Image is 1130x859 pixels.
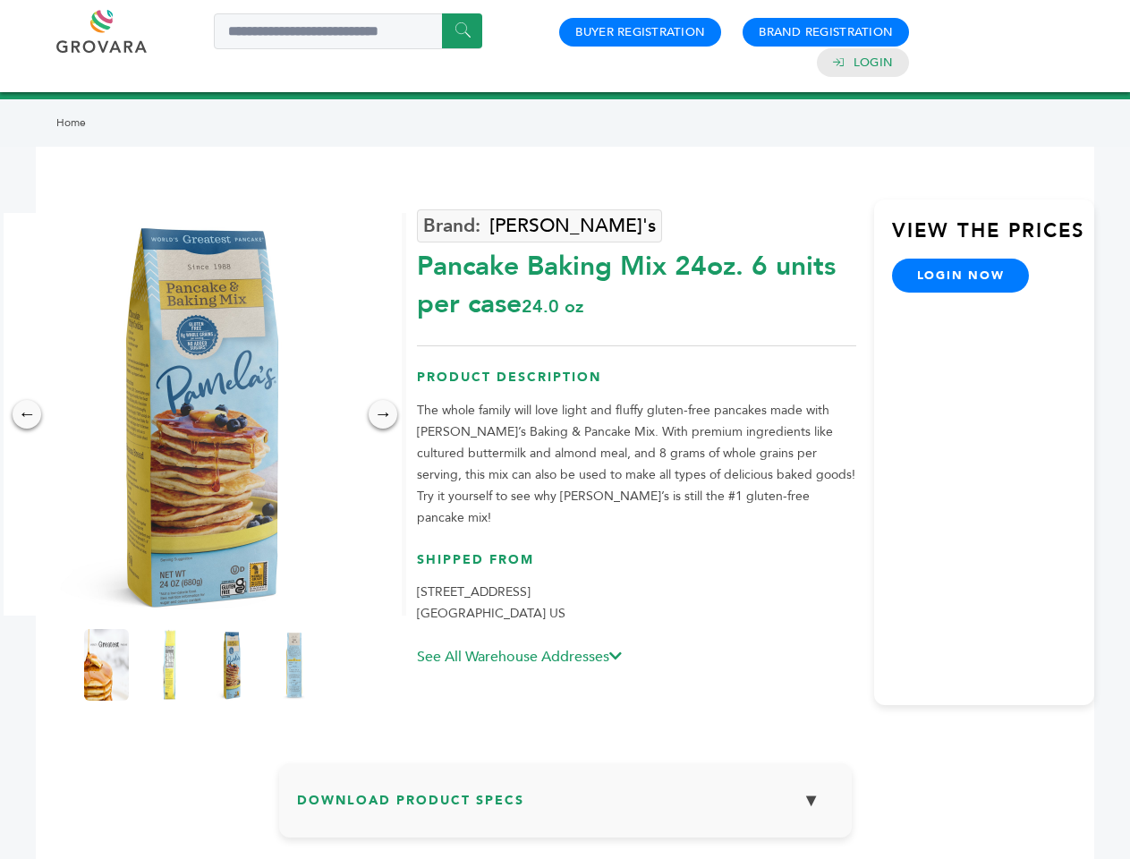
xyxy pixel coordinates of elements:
div: ← [13,400,41,429]
a: Brand Registration [759,24,893,40]
a: [PERSON_NAME]'s [417,209,662,242]
p: [STREET_ADDRESS] [GEOGRAPHIC_DATA] US [417,582,856,625]
h3: Product Description [417,369,856,400]
div: Pancake Baking Mix 24oz. 6 units per case [417,239,856,323]
h3: Shipped From [417,551,856,583]
h3: Download Product Specs [297,781,834,833]
a: Buyer Registration [575,24,705,40]
h3: View the Prices [892,217,1094,259]
p: The whole family will love light and fluffy gluten-free pancakes made with [PERSON_NAME]’s Baking... [417,400,856,529]
input: Search a product or brand... [214,13,482,49]
a: Home [56,115,86,130]
img: Pancake & Baking Mix, 24oz. 6 units per case 24.0 oz [209,629,254,701]
span: 24.0 oz [522,294,583,319]
a: See All Warehouse Addresses [417,647,622,667]
button: ▼ [789,781,834,820]
a: Login [854,55,893,71]
img: Pancake & Baking Mix, 24oz. 6 units per case 24.0 oz Nutrition Info [147,629,191,701]
div: → [369,400,397,429]
a: login now [892,259,1030,293]
img: Pancake & Baking Mix, 24oz. 6 units per case 24.0 oz [272,629,317,701]
img: Pancake & Baking Mix, 24oz. 6 units per case 24.0 oz Product Label [84,629,129,701]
